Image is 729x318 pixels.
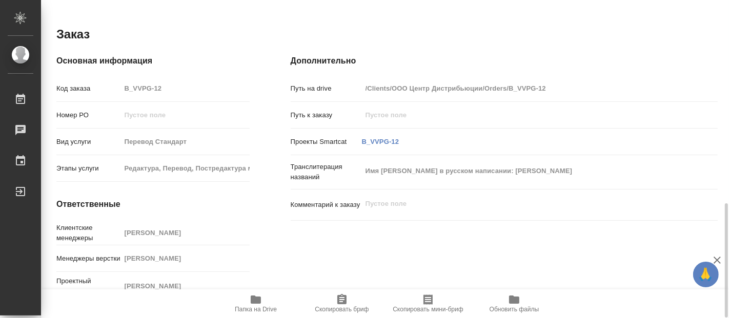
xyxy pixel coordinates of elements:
p: Вид услуги [56,137,121,147]
button: 🙏 [693,262,719,287]
span: 🙏 [697,264,715,285]
p: Путь к заказу [291,110,362,120]
span: Папка на Drive [235,306,277,313]
p: Проектный менеджер [56,276,121,296]
h2: Заказ [56,26,90,43]
input: Пустое поле [121,251,250,266]
p: Проекты Smartcat [291,137,362,147]
p: Код заказа [56,83,121,94]
p: Менеджеры верстки [56,253,121,264]
h4: Дополнительно [291,55,718,67]
input: Пустое поле [121,81,250,96]
button: Скопировать мини-бриф [385,289,471,318]
p: Клиентские менеджеры [56,223,121,243]
h4: Ответственные [56,198,250,210]
input: Пустое поле [121,134,250,149]
input: Пустое поле [362,81,682,96]
p: Комментарий к заказу [291,200,362,210]
textarea: Имя [PERSON_NAME] в русском написании: [PERSON_NAME] [362,162,682,180]
input: Пустое поле [121,225,250,240]
p: Номер РО [56,110,121,120]
button: Скопировать бриф [299,289,385,318]
input: Пустое поле [121,161,250,176]
p: Путь на drive [291,83,362,94]
a: B_VVPG-12 [362,138,399,145]
span: Скопировать бриф [315,306,369,313]
span: Скопировать мини-бриф [393,306,463,313]
button: Обновить файлы [471,289,557,318]
button: Папка на Drive [213,289,299,318]
p: Этапы услуги [56,163,121,174]
input: Пустое поле [121,108,250,122]
input: Пустое поле [362,108,682,122]
span: Обновить файлы [490,306,539,313]
p: Транслитерация названий [291,162,362,182]
input: Пустое поле [121,279,250,293]
h4: Основная информация [56,55,250,67]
